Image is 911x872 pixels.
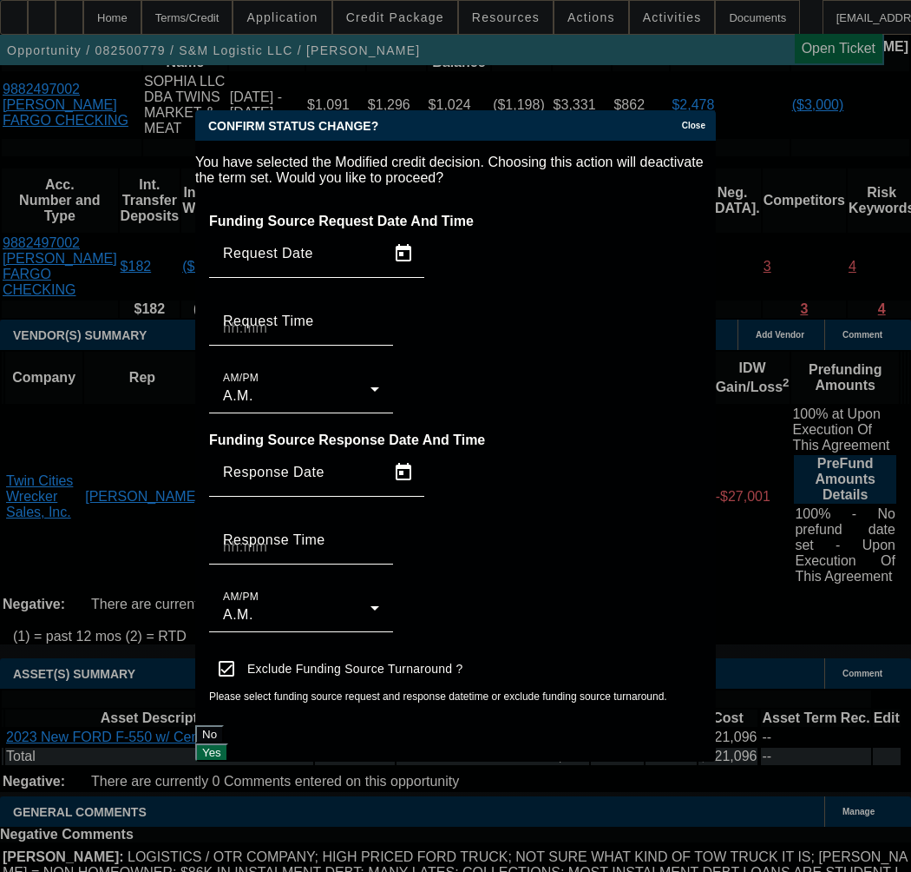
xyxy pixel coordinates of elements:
[223,465,324,479] mat-label: Response Date
[195,743,228,762] button: Yes
[223,314,314,328] mat-label: Request Time
[223,246,313,261] mat-label: Request Date
[682,121,705,130] span: Close
[209,690,667,703] mat-hint: Please select funding source request and response datetime or exclude funding source turnaround.
[223,591,259,603] mat-label: AM/PM
[195,725,224,743] button: No
[244,660,462,677] label: Exclude Funding Source Turnaround ?
[223,532,325,547] mat-label: Response Time
[209,214,474,228] b: Funding Source Request Date And Time
[209,433,485,447] b: Funding Source Response Date And Time
[208,119,378,133] span: Confirm Status Change?
[223,373,259,384] mat-label: AM/PM
[195,155,716,186] p: You have selected the Modified credit decision. Choosing this action will deactivate the term set...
